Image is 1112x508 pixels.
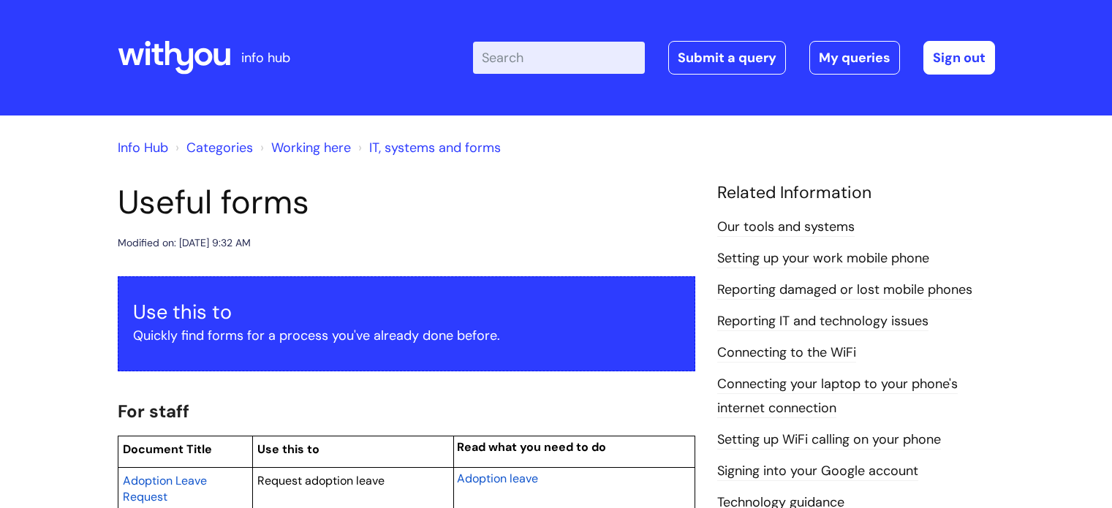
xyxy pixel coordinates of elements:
[457,469,538,487] a: Adoption leave
[186,139,253,156] a: Categories
[257,136,351,159] li: Working here
[717,462,918,481] a: Signing into your Google account
[172,136,253,159] li: Solution home
[809,41,900,75] a: My queries
[473,42,645,74] input: Search
[923,41,995,75] a: Sign out
[123,473,207,504] span: Adoption Leave Request
[257,441,319,457] span: Use this to
[717,431,941,450] a: Setting up WiFi calling on your phone
[355,136,501,159] li: IT, systems and forms
[257,473,385,488] span: Request adoption leave
[133,300,680,324] h3: Use this to
[118,400,189,422] span: For staff
[473,41,995,75] div: | -
[118,183,695,222] h1: Useful forms
[123,441,212,457] span: Document Title
[457,471,538,486] span: Adoption leave
[118,139,168,156] a: Info Hub
[717,312,928,331] a: Reporting IT and technology issues
[717,249,929,268] a: Setting up your work mobile phone
[369,139,501,156] a: IT, systems and forms
[133,324,680,347] p: Quickly find forms for a process you've already done before.
[717,218,855,237] a: Our tools and systems
[717,375,958,417] a: Connecting your laptop to your phone's internet connection
[271,139,351,156] a: Working here
[123,471,207,505] a: Adoption Leave Request
[717,183,995,203] h4: Related Information
[118,234,251,252] div: Modified on: [DATE] 9:32 AM
[668,41,786,75] a: Submit a query
[457,439,606,455] span: Read what you need to do
[717,281,972,300] a: Reporting damaged or lost mobile phones
[717,344,856,363] a: Connecting to the WiFi
[241,46,290,69] p: info hub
